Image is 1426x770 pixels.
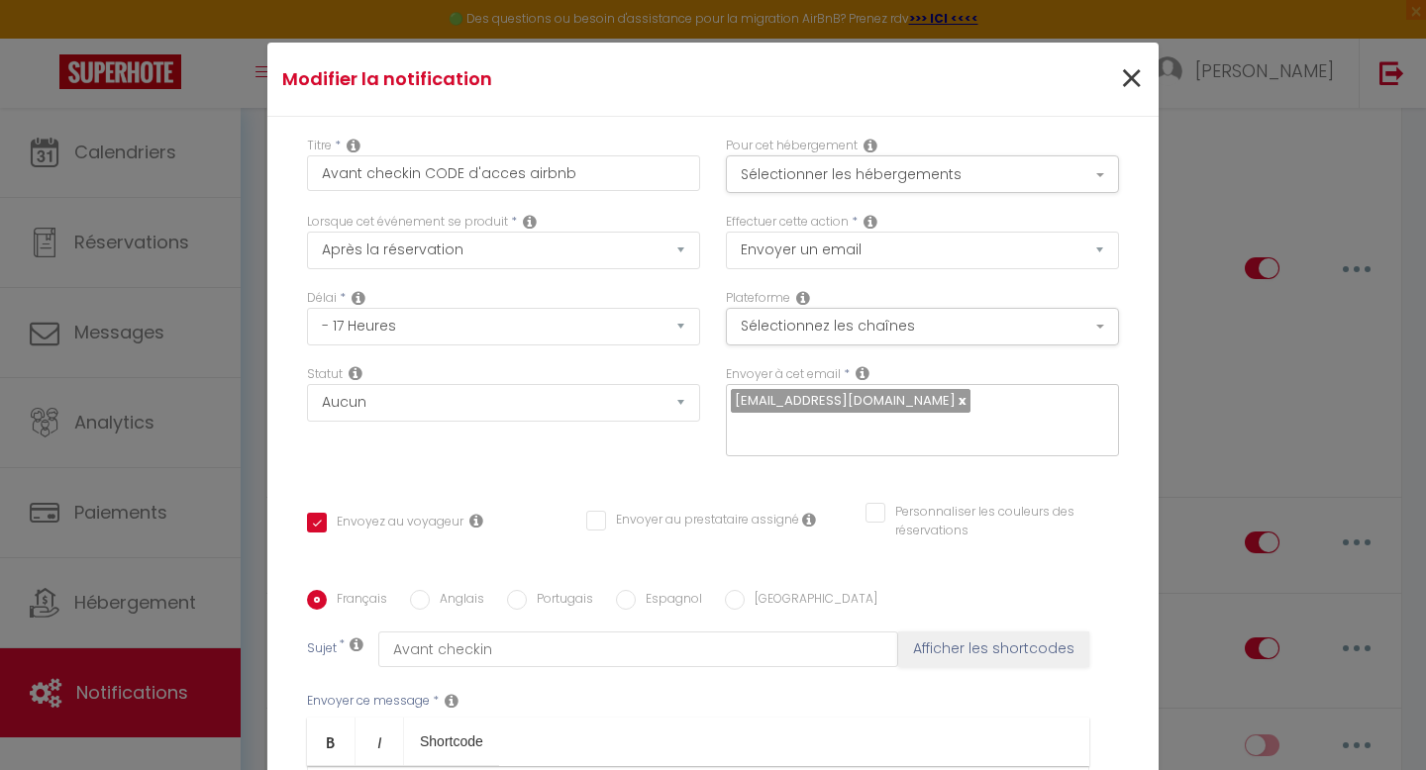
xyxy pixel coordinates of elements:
a: Italic [356,718,404,765]
i: Booking status [349,365,362,381]
i: Subject [350,636,363,652]
label: Anglais [430,590,484,612]
label: Titre [307,137,332,155]
i: Recipient [856,365,869,381]
span: [EMAIL_ADDRESS][DOMAIN_NAME] [735,391,956,410]
h4: Modifier la notification [282,65,848,93]
a: Shortcode [404,718,499,765]
a: Bold [307,718,356,765]
label: [GEOGRAPHIC_DATA] [745,590,877,612]
label: Français [327,590,387,612]
i: Action Type [864,214,877,230]
i: Title [347,138,360,153]
label: Plateforme [726,289,790,308]
i: Envoyer au voyageur [469,513,483,529]
label: Lorsque cet événement se produit [307,213,508,232]
button: Sélectionner les hébergements [726,155,1119,193]
label: Délai [307,289,337,308]
label: Statut [307,365,343,384]
label: Pour cet hébergement [726,137,858,155]
label: Espagnol [636,590,702,612]
button: Sélectionnez les chaînes [726,308,1119,345]
i: This Rental [864,138,877,153]
i: Action Channel [796,290,810,306]
button: Afficher les shortcodes [898,631,1089,667]
label: Envoyer ce message [307,692,430,711]
label: Effectuer cette action [726,213,849,232]
i: Event Occur [523,214,537,230]
i: Message [445,693,458,709]
i: Action Time [352,290,365,306]
label: Portugais [527,590,593,612]
button: Close [1119,58,1144,101]
label: Sujet [307,639,337,660]
label: Envoyer à cet email [726,365,841,384]
i: Envoyer au prestataire si il est assigné [802,512,816,528]
span: × [1119,49,1144,109]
